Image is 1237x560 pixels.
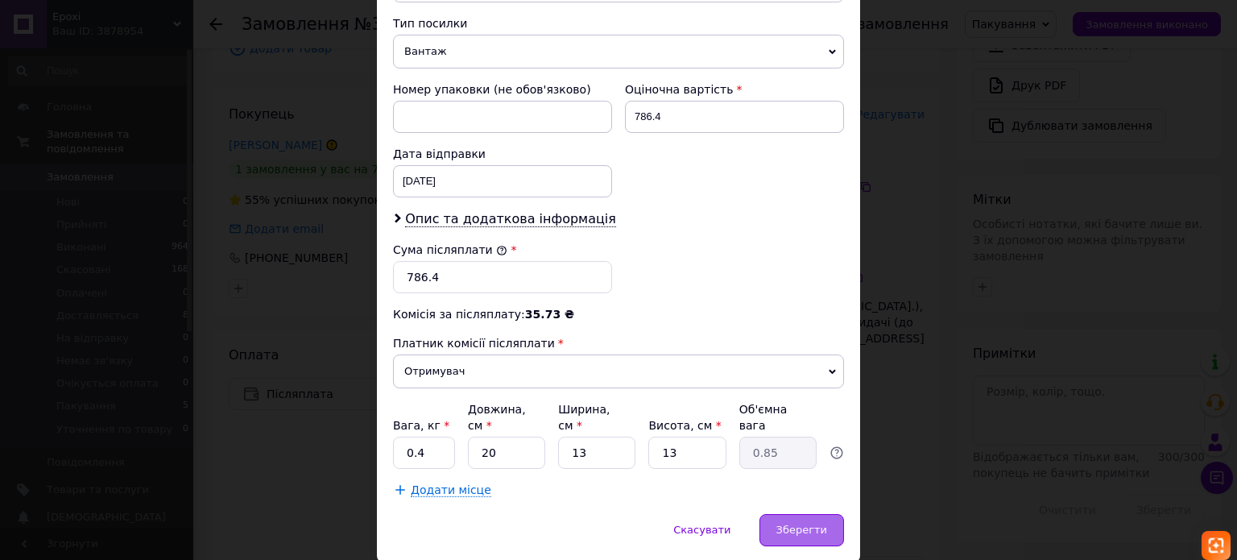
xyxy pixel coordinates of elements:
[558,403,610,432] label: Ширина, см
[393,17,467,30] span: Тип посилки
[739,401,817,433] div: Об'ємна вага
[393,337,555,350] span: Платник комісії післяплати
[625,81,844,97] div: Оціночна вартість
[393,243,507,256] label: Сума післяплати
[776,524,827,536] span: Зберегти
[393,81,612,97] div: Номер упаковки (не обов'язково)
[393,146,612,162] div: Дата відправки
[405,211,616,227] span: Опис та додаткова інформація
[393,419,449,432] label: Вага, кг
[393,306,844,322] div: Комісія за післяплату:
[468,403,526,432] label: Довжина, см
[673,524,730,536] span: Скасувати
[525,308,574,321] span: 35.73 ₴
[393,35,844,68] span: Вантаж
[411,483,491,497] span: Додати місце
[648,419,721,432] label: Висота, см
[393,355,844,388] span: Отримувач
